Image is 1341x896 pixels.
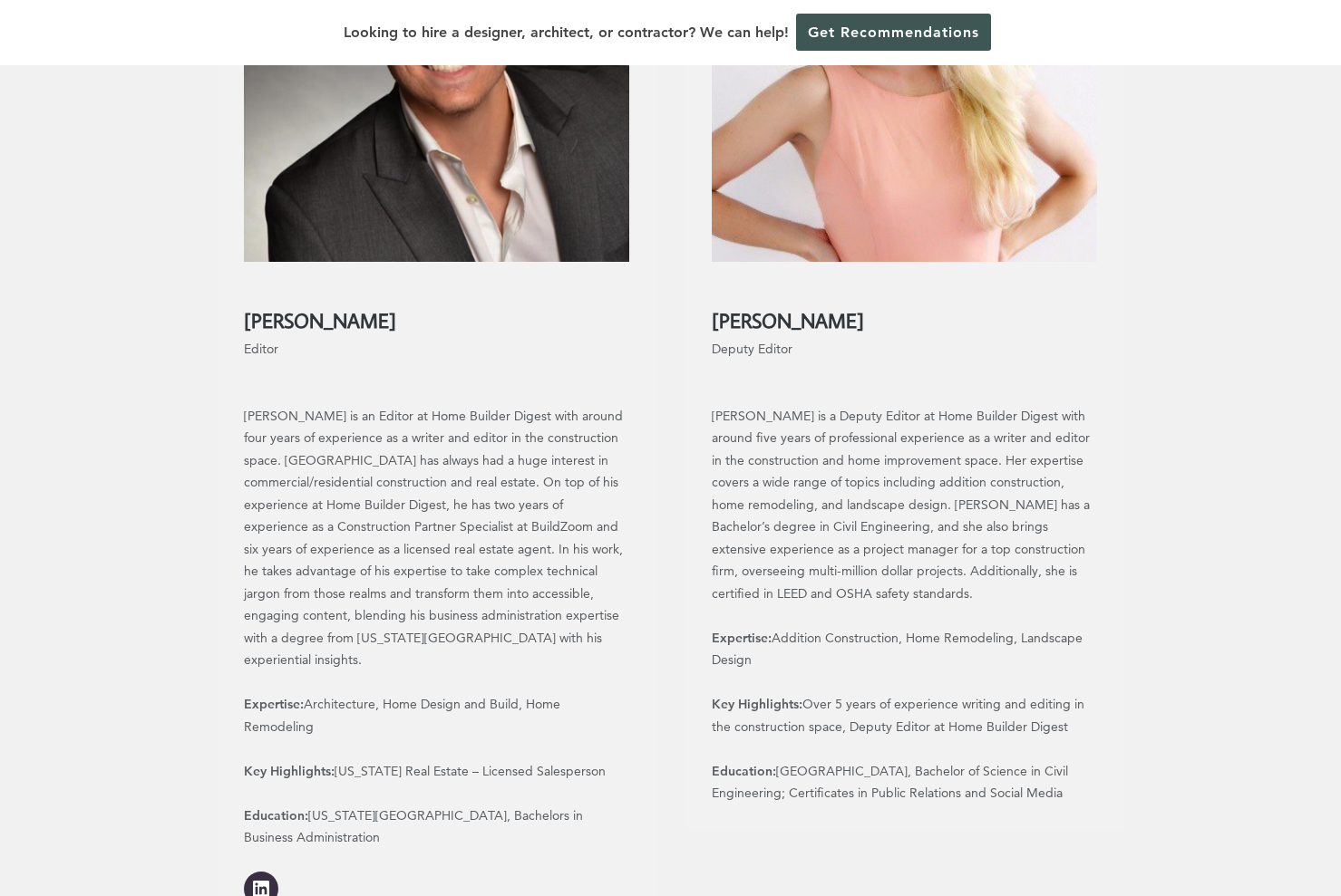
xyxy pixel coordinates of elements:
[244,289,629,333] h2: [PERSON_NAME]
[244,333,629,849] p: Editor [PERSON_NAME] is an Editor at Home Builder Digest with around four years of experience as ...
[244,807,308,824] strong: Education:
[712,630,772,646] strong: Expertise:
[244,696,304,712] strong: Expertise:
[712,289,1097,333] h2: [PERSON_NAME]
[244,763,335,779] strong: Key Highlights:
[712,696,802,712] strong: Key Highlights:
[712,333,1097,804] p: Deputy Editor [PERSON_NAME] is a Deputy Editor at Home Builder Digest with around five years of p...
[712,763,776,779] strong: Education:
[796,14,991,51] a: Get Recommendations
